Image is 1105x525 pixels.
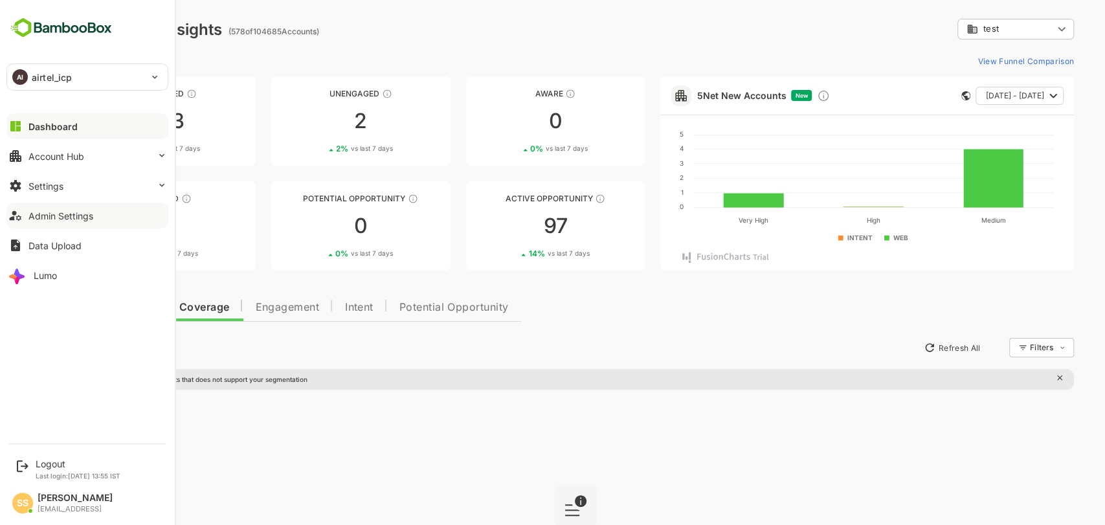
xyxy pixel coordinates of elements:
div: Account Hub [28,151,84,162]
div: Settings [28,181,63,192]
div: Admin Settings [28,210,93,221]
button: Dashboard [6,113,168,139]
div: Unengaged [226,89,405,98]
div: test [921,23,1008,35]
div: 2 [226,111,405,131]
div: 0 [31,216,210,236]
text: 0 [634,203,638,210]
a: Active OpportunityThese accounts have open opportunities which might be at any of the Sales Stage... [421,181,600,271]
div: Lumo [34,270,57,281]
div: These accounts have open opportunities which might be at any of the Sales Stages [550,194,560,204]
div: Dashboard Insights [31,20,177,39]
div: [PERSON_NAME] [38,493,113,504]
div: These accounts are MQAs and can be passed on to Inside Sales [363,194,373,204]
div: 14 % [483,249,544,258]
a: AwareThese accounts have just entered the buying cycle and need further nurturing00%vs last 7 days [421,76,600,166]
div: 97 [421,216,600,236]
span: vs last 7 days [113,144,155,153]
div: [EMAIL_ADDRESS] [38,505,113,513]
button: Settings [6,173,168,199]
div: Aware [421,89,600,98]
div: SS [12,493,33,513]
text: 4 [634,144,638,152]
div: 25 % [93,144,155,153]
span: Intent [300,302,328,313]
text: Medium [936,216,961,224]
ag: ( 578 of 104685 Accounts) [183,27,274,36]
div: These accounts have not shown enough engagement and need nurturing [337,89,347,99]
button: Account Hub [6,143,168,169]
a: EngagedThese accounts are warm, further nurturing would qualify them to MQAs00%vs last 7 days [31,181,210,271]
span: vs last 7 days [502,249,544,258]
a: UnengagedThese accounts have not shown enough engagement and need nurturing22%vs last 7 days [226,76,405,166]
text: 2 [634,173,638,181]
div: test [912,17,1029,42]
div: 2 % [291,144,348,153]
div: AIairtel_icp [7,64,168,90]
div: Engaged [31,194,210,203]
span: Potential Opportunity [354,302,463,313]
button: [DATE] - [DATE] [930,87,1018,105]
div: 0 [226,216,405,236]
span: test [938,24,954,34]
div: Filters [983,336,1029,359]
div: Discover new ICP-fit accounts showing engagement — via intent surges, anonymous website visits, L... [772,89,785,102]
div: These accounts have just entered the buying cycle and need further nurturing [520,89,530,99]
span: vs last 7 days [111,249,153,258]
div: AI [12,69,28,85]
a: UnreachedThese accounts have not been engaged with for a defined time period47325%vs last 7 days [31,76,210,166]
text: Very High [693,216,723,225]
div: Unreached [31,89,210,98]
div: These accounts are warm, further nurturing would qualify them to MQAs [136,194,146,204]
img: BambooboxFullLogoMark.5f36c76dfaba33ec1ec1367b70bb1252.svg [6,16,116,40]
div: 0 % [290,249,348,258]
span: [DATE] - [DATE] [941,87,999,104]
text: High [821,216,835,225]
span: vs last 7 days [306,249,348,258]
span: Engagement [210,302,274,313]
div: 473 [31,111,210,131]
button: Refresh All [873,337,941,358]
text: 1 [636,188,638,196]
span: Data Quality and Coverage [44,302,184,313]
button: Data Upload [6,232,168,258]
div: These accounts have not been engaged with for a defined time period [141,89,151,99]
button: Admin Settings [6,203,168,229]
div: Filters [985,342,1008,352]
text: 3 [634,159,638,167]
div: 0 [421,111,600,131]
div: Data Upload [28,240,82,251]
text: 5 [634,130,638,138]
div: Logout [36,458,120,469]
div: Potential Opportunity [226,194,405,203]
div: 0 % [95,249,153,258]
p: airtel_icp [32,71,72,84]
button: View Funnel Comparison [927,50,1029,71]
a: Potential OpportunityThese accounts are MQAs and can be passed on to Inside Sales00%vs last 7 days [226,181,405,271]
button: Lumo [6,262,168,288]
a: 5Net New Accounts [651,90,741,101]
span: vs last 7 days [500,144,542,153]
div: Dashboard [28,121,78,132]
div: Active Opportunity [421,194,600,203]
p: There are global insights that does not support your segmentation [56,375,262,383]
span: vs last 7 days [306,144,348,153]
span: New [750,92,763,99]
div: 0 % [485,144,542,153]
p: Last login: [DATE] 13:55 IST [36,472,120,480]
button: New Insights [31,336,126,359]
div: This card does not support filter and segments [916,91,925,100]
